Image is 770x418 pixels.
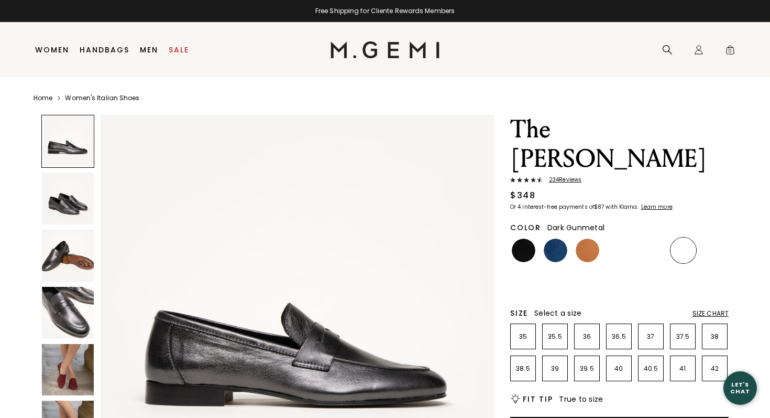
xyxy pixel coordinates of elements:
[543,333,567,341] p: 35.5
[575,333,599,341] p: 36
[670,333,695,341] p: 37.5
[594,203,604,211] klarna-placement-style-amount: $87
[42,230,94,282] img: The Sacca Donna
[606,203,640,211] klarna-placement-style-body: with Klarna
[702,365,727,373] p: 42
[140,46,158,54] a: Men
[544,271,567,294] img: Cocoa
[34,94,52,102] a: Home
[510,115,729,174] h1: The [PERSON_NAME]
[692,309,729,318] div: Size Chart
[639,365,663,373] p: 40.5
[608,271,631,294] img: Leopard
[510,223,541,232] h2: Color
[672,239,695,262] img: Dark Gunmetal
[523,395,553,403] h2: Fit Tip
[42,344,94,396] img: The Sacca Donna
[534,308,581,318] span: Select a size
[670,365,695,373] p: 41
[703,239,727,262] img: Sunset Red
[576,271,599,294] img: Sapphire
[576,239,599,262] img: Luggage
[511,365,535,373] p: 38.5
[511,333,535,341] p: 35
[510,309,528,317] h2: Size
[512,271,535,294] img: Dark Chocolate
[641,203,673,211] klarna-placement-style-cta: Learn more
[331,41,440,58] img: M.Gemi
[547,222,604,233] span: Dark Gunmetal
[42,287,94,339] img: The Sacca Donna
[65,94,139,102] a: Women's Italian Shoes
[559,394,603,404] span: True to size
[702,333,727,341] p: 38
[80,46,129,54] a: Handbags
[607,333,631,341] p: 36.5
[608,239,631,262] img: Light Oatmeal
[544,239,567,262] img: Navy
[510,177,729,185] a: 234Reviews
[42,173,94,224] img: The Sacca Donna
[723,381,757,394] div: Let's Chat
[725,47,735,57] span: 0
[543,177,581,183] span: 234 Review s
[169,46,189,54] a: Sale
[35,46,69,54] a: Women
[639,333,663,341] p: 37
[607,365,631,373] p: 40
[640,239,663,262] img: Burgundy
[510,189,535,202] div: $348
[543,365,567,373] p: 39
[510,203,594,211] klarna-placement-style-body: Or 4 interest-free payments of
[575,365,599,373] p: 39.5
[512,239,535,262] img: Black
[640,204,673,210] a: Learn more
